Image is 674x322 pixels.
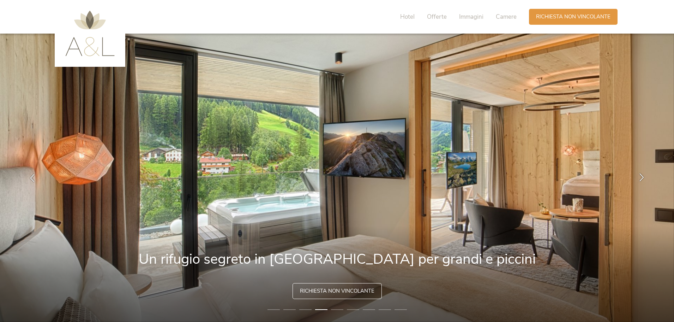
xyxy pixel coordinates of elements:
span: Hotel [400,13,415,21]
img: AMONTI & LUNARIS Wellnessresort [65,11,115,56]
span: Camere [496,13,517,21]
span: Immagini [459,13,483,21]
span: Richiesta non vincolante [300,287,374,295]
span: Richiesta non vincolante [536,13,610,21]
span: Offerte [427,13,447,21]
